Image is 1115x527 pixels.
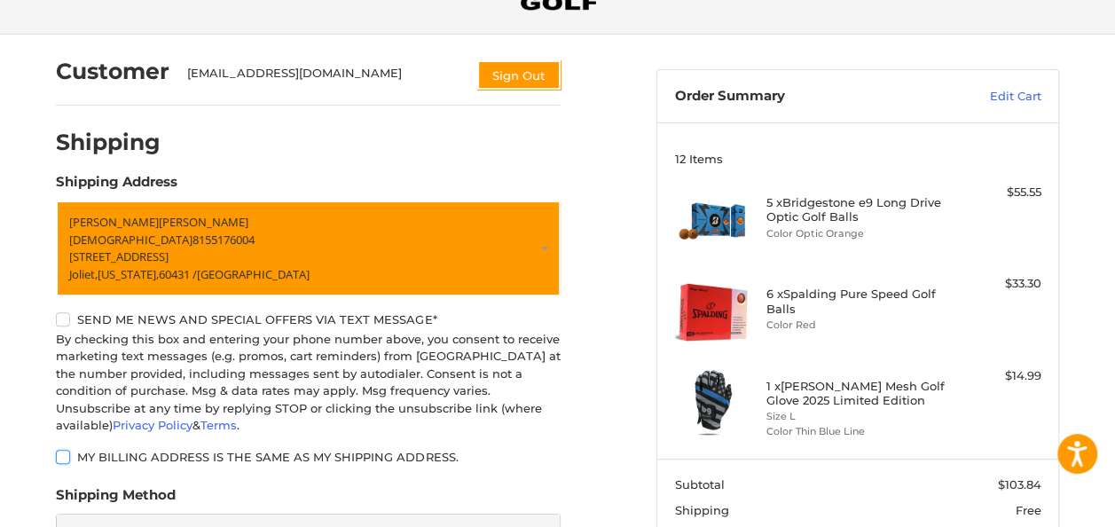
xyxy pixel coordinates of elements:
[766,226,946,241] li: Color Optic Orange
[113,418,192,432] a: Privacy Policy
[56,129,161,156] h2: Shipping
[766,409,946,424] li: Size L
[949,184,1040,201] div: $55.55
[675,503,729,517] span: Shipping
[159,214,248,230] span: [PERSON_NAME]
[969,479,1115,527] iframe: Google Customer Reviews
[69,232,192,248] span: [DEMOGRAPHIC_DATA]
[56,172,177,201] legend: Shipping Address
[56,58,169,85] h2: Customer
[56,312,561,326] label: Send me news and special offers via text message*
[187,65,460,90] div: [EMAIL_ADDRESS][DOMAIN_NAME]
[998,477,1041,492] span: $103.84
[197,266,310,282] span: [GEOGRAPHIC_DATA]
[766,195,946,224] h4: 5 x Bridgestone e9 Long Drive Optic Golf Balls
[69,248,169,264] span: [STREET_ADDRESS]
[949,367,1040,385] div: $14.99
[675,152,1041,166] h3: 12 Items
[766,424,946,439] li: Color Thin Blue Line
[56,485,176,514] legend: Shipping Method
[477,60,561,90] button: Sign Out
[69,214,159,230] span: [PERSON_NAME]
[192,232,255,248] span: 8155176004
[69,266,98,282] span: Joliet,
[924,88,1041,106] a: Edit Cart
[56,331,561,435] div: By checking this box and entering your phone number above, you consent to receive marketing text ...
[200,418,237,432] a: Terms
[766,287,946,316] h4: 6 x Spalding Pure Speed Golf Balls
[56,201,561,296] a: Enter or select a different address
[98,266,159,282] span: [US_STATE],
[949,275,1040,293] div: $33.30
[675,477,725,492] span: Subtotal
[56,450,561,464] label: My billing address is the same as my shipping address.
[675,88,924,106] h3: Order Summary
[159,266,197,282] span: 60431 /
[766,318,946,333] li: Color Red
[766,379,946,408] h4: 1 x [PERSON_NAME] Mesh Golf Glove 2025 Limited Edition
